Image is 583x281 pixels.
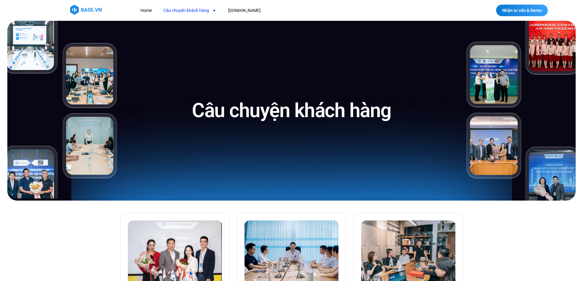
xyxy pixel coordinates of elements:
nav: Menu [136,5,373,16]
a: Nhận tư vấn & Demo [496,5,548,16]
a: [DOMAIN_NAME] [223,5,265,16]
span: Nhận tư vấn & Demo [502,8,542,13]
a: Câu chuyện khách hàng [159,5,221,16]
h1: Câu chuyện khách hàng [192,98,391,123]
a: Home [136,5,156,16]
